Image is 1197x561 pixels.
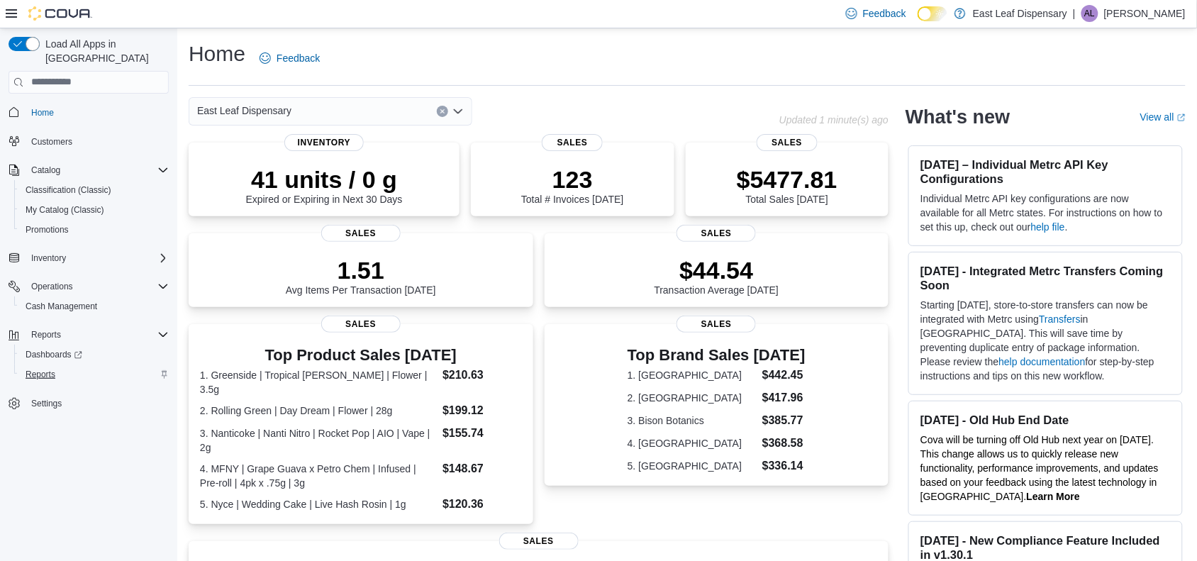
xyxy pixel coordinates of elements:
button: Operations [26,278,79,295]
span: Classification (Classic) [26,184,111,196]
span: Inventory [26,250,169,267]
p: 123 [521,165,623,194]
span: Reports [26,369,55,380]
h3: Top Brand Sales [DATE] [628,347,806,364]
dd: $155.74 [442,425,521,442]
p: $44.54 [655,256,779,284]
span: Cova will be turning off Old Hub next year on [DATE]. This change allows us to quickly release ne... [920,434,1159,502]
span: Promotions [26,224,69,235]
p: Updated 1 minute(s) ago [779,114,889,126]
button: Catalog [26,162,66,179]
a: Transfers [1039,313,1081,325]
dd: $442.45 [762,367,806,384]
span: Customers [31,136,72,148]
dt: 2. [GEOGRAPHIC_DATA] [628,391,757,405]
a: Dashboards [14,345,174,365]
h1: Home [189,40,245,68]
p: 41 units / 0 g [246,165,403,194]
span: Feedback [277,51,320,65]
span: Sales [677,225,756,242]
dd: $368.58 [762,435,806,452]
a: help documentation [999,356,1086,367]
dd: $385.77 [762,412,806,429]
a: Home [26,104,60,121]
button: Customers [3,131,174,152]
a: Classification (Classic) [20,182,117,199]
div: Expired or Expiring in Next 30 Days [246,165,403,205]
span: Reports [31,329,61,340]
div: Avg Items Per Transaction [DATE] [286,256,436,296]
p: East Leaf Dispensary [973,5,1067,22]
button: Reports [3,325,174,345]
dt: 3. Bison Botanics [628,413,757,428]
svg: External link [1177,113,1186,122]
span: Sales [757,134,818,151]
span: Promotions [20,221,169,238]
span: Settings [31,398,62,409]
a: Feedback [254,44,325,72]
span: Load All Apps in [GEOGRAPHIC_DATA] [40,37,169,65]
a: Cash Management [20,298,103,315]
span: Catalog [26,162,169,179]
h3: Top Product Sales [DATE] [200,347,522,364]
button: Catalog [3,160,174,180]
dd: $336.14 [762,457,806,474]
span: Cash Management [26,301,97,312]
span: Classification (Classic) [20,182,169,199]
dt: 5. [GEOGRAPHIC_DATA] [628,459,757,473]
button: Classification (Classic) [14,180,174,200]
dd: $417.96 [762,389,806,406]
dt: 1. Greenside | Tropical [PERSON_NAME] | Flower | 3.5g [200,368,437,396]
span: Settings [26,394,169,412]
button: Reports [14,365,174,384]
span: East Leaf Dispensary [197,102,291,119]
p: Starting [DATE], store-to-store transfers can now be integrated with Metrc using in [GEOGRAPHIC_D... [920,298,1171,383]
a: Settings [26,395,67,412]
h3: [DATE] - Old Hub End Date [920,413,1171,427]
span: Catalog [31,165,60,176]
button: Open list of options [452,106,464,117]
dt: 4. [GEOGRAPHIC_DATA] [628,436,757,450]
p: $5477.81 [737,165,837,194]
span: AL [1085,5,1096,22]
button: My Catalog (Classic) [14,200,174,220]
span: Dashboards [20,346,169,363]
span: Dark Mode [918,21,918,22]
div: Total # Invoices [DATE] [521,165,623,205]
button: Clear input [437,106,448,117]
a: help file [1031,221,1065,233]
button: Cash Management [14,296,174,316]
dt: 1. [GEOGRAPHIC_DATA] [628,368,757,382]
dd: $210.63 [442,367,521,384]
dt: 5. Nyce | Wedding Cake | Live Hash Rosin | 1g [200,497,437,511]
h3: [DATE] - Integrated Metrc Transfers Coming Soon [920,264,1171,292]
span: Dashboards [26,349,82,360]
dt: 3. Nanticoke | Nanti Nitro | Rocket Pop | AIO | Vape | 2g [200,426,437,455]
span: Inventory [284,134,364,151]
span: Sales [321,316,401,333]
p: | [1073,5,1076,22]
dt: 2. Rolling Green | Day Dream | Flower | 28g [200,404,437,418]
button: Operations [3,277,174,296]
a: Learn More [1027,491,1080,502]
a: Dashboards [20,346,88,363]
span: Sales [499,533,579,550]
div: Transaction Average [DATE] [655,256,779,296]
div: Total Sales [DATE] [737,165,837,205]
a: Customers [26,133,78,150]
button: Home [3,102,174,123]
span: Inventory [31,252,66,264]
button: Inventory [26,250,72,267]
span: Cash Management [20,298,169,315]
button: Settings [3,393,174,413]
span: Home [31,107,54,118]
h3: [DATE] – Individual Metrc API Key Configurations [920,157,1171,186]
dt: 4. MFNY | Grape Guava x Petro Chem | Infused | Pre-roll | 4pk x .75g | 3g [200,462,437,490]
span: Reports [26,326,169,343]
span: Operations [26,278,169,295]
a: Promotions [20,221,74,238]
div: Alex Librera [1081,5,1098,22]
a: My Catalog (Classic) [20,201,110,218]
dd: $199.12 [442,402,521,419]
